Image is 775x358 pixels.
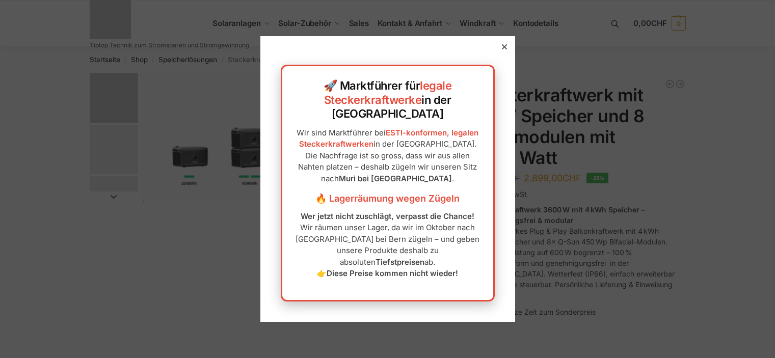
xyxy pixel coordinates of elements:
h3: 🔥 Lagerräumung wegen Zügeln [292,192,483,205]
strong: Muri bei [GEOGRAPHIC_DATA] [339,174,452,183]
strong: Diese Preise kommen nicht wieder! [327,268,458,278]
a: ESTI-konformen, legalen Steckerkraftwerken [299,128,479,149]
strong: Wer jetzt nicht zuschlägt, verpasst die Chance! [301,211,474,221]
p: Wir sind Marktführer bei in der [GEOGRAPHIC_DATA]. Die Nachfrage ist so gross, dass wir aus allen... [292,127,483,185]
strong: Tiefstpreisen [376,257,424,267]
h2: 🚀 Marktführer für in der [GEOGRAPHIC_DATA] [292,79,483,121]
a: legale Steckerkraftwerke [324,79,452,106]
p: Wir räumen unser Lager, da wir im Oktober nach [GEOGRAPHIC_DATA] bei Bern zügeln – und geben unse... [292,211,483,280]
